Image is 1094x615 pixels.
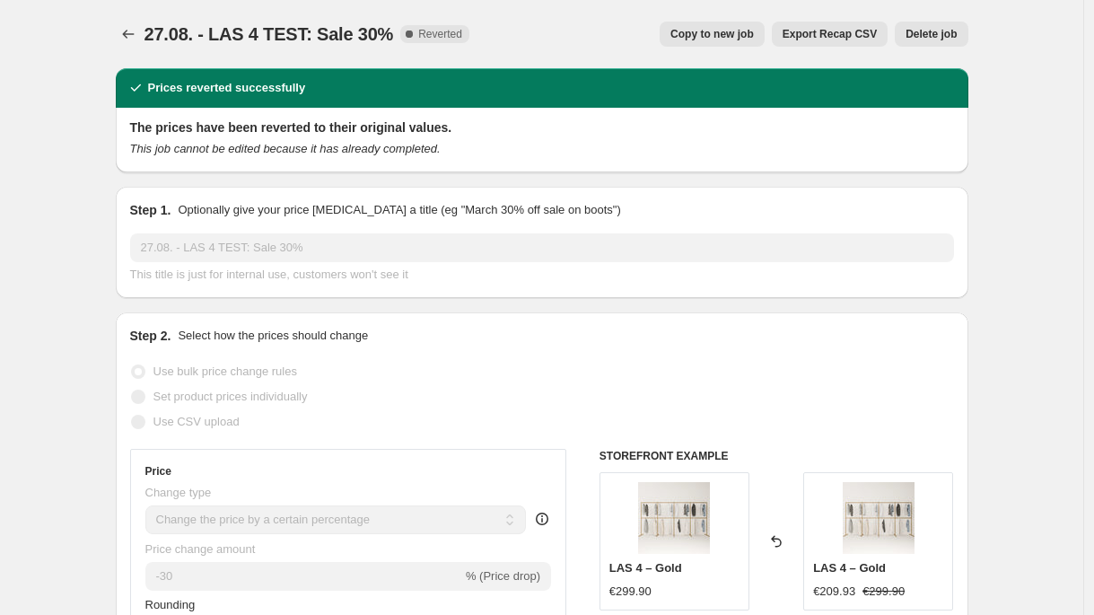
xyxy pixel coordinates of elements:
span: This title is just for internal use, customers won't see it [130,268,408,281]
button: Delete job [895,22,967,47]
span: Use CSV upload [153,415,240,428]
strike: €299.90 [862,583,905,601]
div: €209.93 [813,583,855,601]
span: Set product prices individually [153,390,308,403]
span: LAS 4 – Gold [813,561,886,575]
span: Delete job [906,27,957,41]
button: Export Recap CSV [772,22,888,47]
span: Copy to new job [670,27,754,41]
p: Select how the prices should change [178,327,368,345]
h2: Prices reverted successfully [148,79,306,97]
img: P-01-155_LAS-4-Gold_P-F-C_80x.webp [843,482,915,554]
button: Copy to new job [660,22,765,47]
div: help [533,510,551,528]
button: Price change jobs [116,22,141,47]
h6: STOREFRONT EXAMPLE [600,449,954,463]
img: P-01-155_LAS-4-Gold_P-F-C_80x.webp [638,482,710,554]
span: 27.08. - LAS 4 TEST: Sale 30% [144,24,394,44]
i: This job cannot be edited because it has already completed. [130,142,441,155]
span: Use bulk price change rules [153,365,297,378]
span: Reverted [418,27,462,41]
span: Price change amount [145,542,256,556]
h2: Step 2. [130,327,171,345]
h2: Step 1. [130,201,171,219]
div: €299.90 [609,583,652,601]
span: Export Recap CSV [783,27,877,41]
span: Change type [145,486,212,499]
span: % (Price drop) [466,569,540,583]
input: 30% off holiday sale [130,233,954,262]
h2: The prices have been reverted to their original values. [130,119,954,136]
span: LAS 4 – Gold [609,561,682,575]
span: Rounding [145,598,196,611]
p: Optionally give your price [MEDICAL_DATA] a title (eg "March 30% off sale on boots") [178,201,620,219]
h3: Price [145,464,171,479]
input: -15 [145,562,462,591]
